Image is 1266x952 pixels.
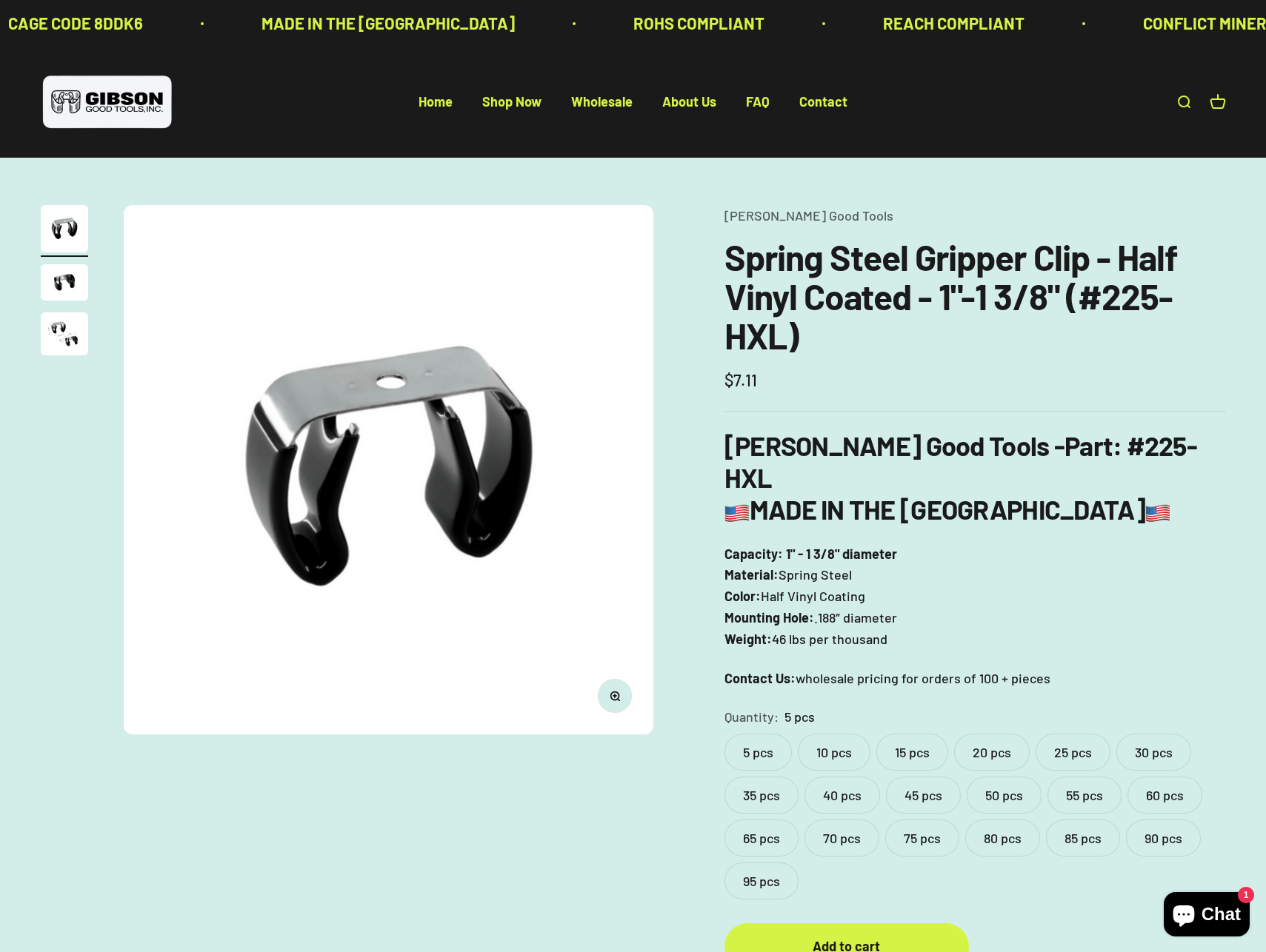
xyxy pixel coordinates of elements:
[784,706,815,728] variant-option-value: 5 pcs
[724,546,897,562] b: Capacity: 1" - 1 3/8" diameter
[253,10,507,36] p: MADE IN THE [GEOGRAPHIC_DATA]
[419,94,453,110] a: Home
[41,264,88,305] button: Go to item 2
[41,205,88,257] button: Go to item 1
[724,706,779,728] legend: Quantity:
[724,429,1113,461] b: [PERSON_NAME] Good Tools -
[724,238,1226,355] h1: Spring Steel Gripper Clip - Half Vinyl Coated - 1"-1 3/8" (#225-HXL)
[124,205,653,734] img: Gripper clip, made & shipped from the USA!
[724,588,761,604] b: Color:
[1159,892,1254,940] inbox-online-store-chat: Shopify online store chat
[724,493,1170,525] b: MADE IN THE [GEOGRAPHIC_DATA]
[41,205,88,252] img: Gripper clip, made & shipped from the USA!
[724,207,893,224] a: [PERSON_NAME] Good Tools
[761,586,865,607] span: Half Vinyl Coating
[746,94,770,110] a: FAQ
[724,367,757,393] sale-price: $7.11
[724,668,1226,689] p: wholesale pricing for orders of 100 + pieces
[779,564,852,586] span: Spring Steel
[772,628,887,650] span: 46 lbs per thousand
[724,631,772,647] b: Weight:
[814,607,897,628] span: .188″ diameter
[41,312,88,360] button: Go to item 3
[799,94,847,110] a: Contact
[482,94,542,110] a: Shop Now
[1065,429,1113,461] span: Part
[875,10,1016,36] p: REACH COMPLIANT
[724,670,796,686] strong: Contact Us:
[571,94,633,110] a: Wholesale
[625,10,756,36] p: ROHS COMPLIANT
[724,609,814,626] b: Mounting Hole:
[724,429,1197,493] b: : #225-HXL
[724,566,779,583] b: Material:
[41,264,88,301] img: close up of a spring steel gripper clip, tool clip, durable, secure holding, Excellent corrosion ...
[41,312,88,355] img: close up of a spring steel gripper clip, tool clip, durable, secure holding, Excellent corrosion ...
[662,94,716,110] a: About Us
